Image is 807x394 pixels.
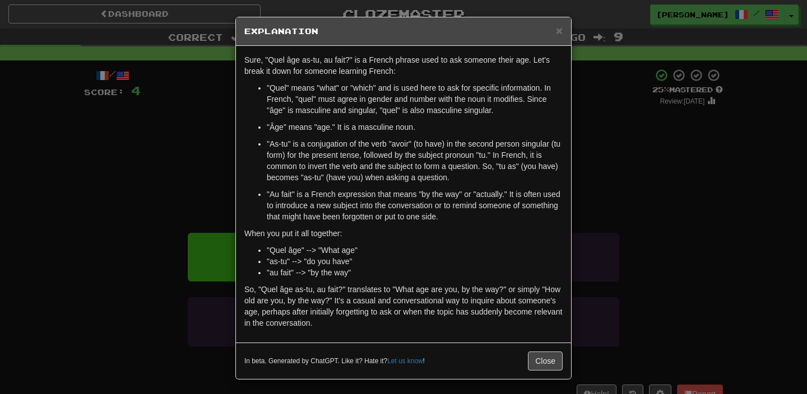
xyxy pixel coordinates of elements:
[556,25,563,36] button: Close
[244,357,425,366] small: In beta. Generated by ChatGPT. Like it? Hate it? !
[244,284,563,329] p: So, "Quel âge as-tu, au fait?" translates to "What age are you, by the way?" or simply "How old a...
[267,256,563,267] li: "as-tu" --> "do you have"
[387,357,423,365] a: Let us know
[267,189,563,222] p: "Au fait" is a French expression that means "by the way" or "actually." It is often used to intro...
[556,24,563,37] span: ×
[267,267,563,278] li: "au fait" --> "by the way"
[244,26,563,37] h5: Explanation
[244,54,563,77] p: Sure, "Quel âge as-tu, au fait?" is a French phrase used to ask someone their age. Let's break it...
[267,138,563,183] p: "As-tu" is a conjugation of the verb "avoir" (to have) in the second person singular (tu form) fo...
[267,82,563,116] p: "Quel" means "what" or "which" and is used here to ask for specific information. In French, "quel...
[528,351,563,370] button: Close
[244,228,563,239] p: When you put it all together:
[267,121,563,133] p: "Âge" means "age." It is a masculine noun.
[267,245,563,256] li: "Quel âge" --> "What age"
